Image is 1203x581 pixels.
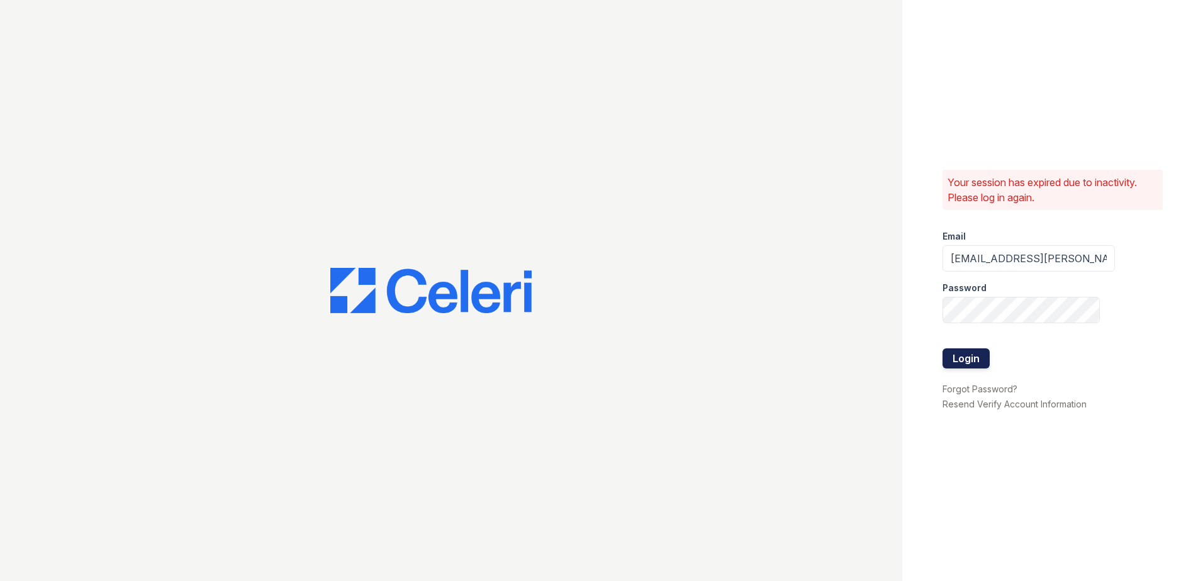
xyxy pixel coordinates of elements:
[948,175,1158,205] p: Your session has expired due to inactivity. Please log in again.
[943,399,1087,409] a: Resend Verify Account Information
[943,384,1017,394] a: Forgot Password?
[943,230,966,243] label: Email
[330,268,532,313] img: CE_Logo_Blue-a8612792a0a2168367f1c8372b55b34899dd931a85d93a1a3d3e32e68fde9ad4.png
[943,282,987,294] label: Password
[943,348,990,368] button: Login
